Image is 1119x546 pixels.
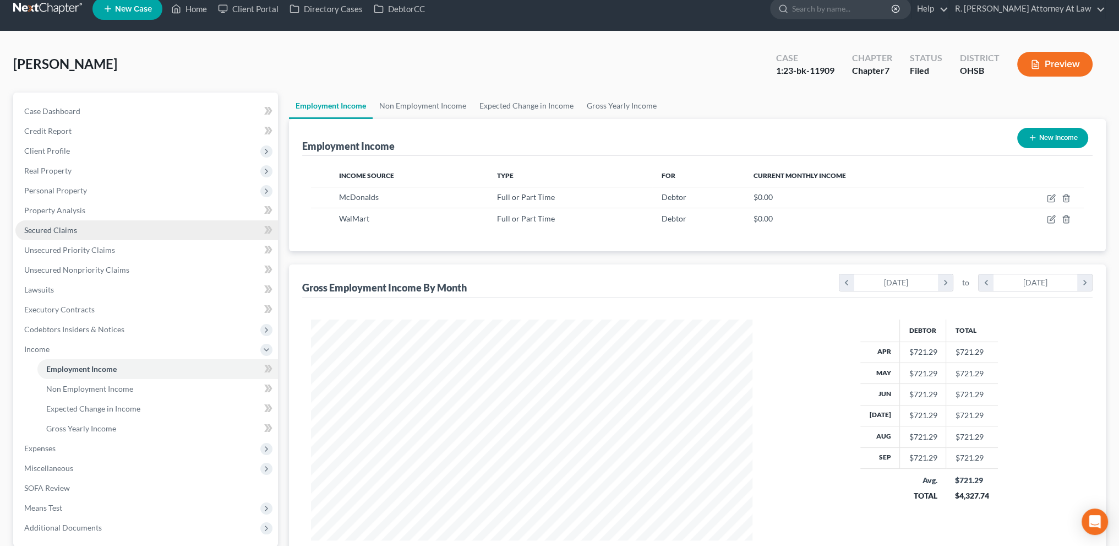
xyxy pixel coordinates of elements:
i: chevron_right [938,274,953,291]
th: Debtor [900,320,946,342]
span: Income [24,344,50,354]
a: Expected Change in Income [473,93,580,119]
span: Full or Part Time [497,214,555,223]
td: $721.29 [946,342,998,363]
span: Expected Change in Income [46,404,140,413]
span: Income Source [339,171,394,180]
span: $0.00 [754,214,773,223]
a: Lawsuits [15,280,278,300]
a: Credit Report [15,121,278,141]
span: Case Dashboard [24,106,80,116]
div: $721.29 [909,431,937,442]
span: 7 [885,65,889,75]
div: Chapter [852,64,892,77]
span: Real Property [24,166,72,175]
a: Employment Income [37,359,278,379]
span: Non Employment Income [46,384,133,393]
a: Gross Yearly Income [580,93,663,119]
a: Expected Change in Income [37,399,278,419]
a: Employment Income [289,93,373,119]
th: Aug [860,426,900,447]
span: Means Test [24,503,62,512]
span: Codebtors Insiders & Notices [24,325,124,334]
td: $721.29 [946,447,998,468]
a: Non Employment Income [37,379,278,399]
i: chevron_left [979,274,994,291]
span: New Case [115,5,152,13]
td: $721.29 [946,384,998,405]
span: Property Analysis [24,206,85,215]
span: to [962,277,969,288]
span: Executory Contracts [24,305,95,314]
th: Jun [860,384,900,405]
div: $4,327.74 [955,490,989,501]
button: Preview [1017,52,1093,77]
span: For [661,171,675,180]
div: Filed [910,64,942,77]
th: Sep [860,447,900,468]
div: $721.29 [909,452,937,463]
div: OHSB [960,64,1000,77]
div: Gross Employment Income By Month [302,281,467,294]
span: Full or Part Time [497,192,555,202]
a: Gross Yearly Income [37,419,278,439]
div: [DATE] [854,274,938,291]
span: Secured Claims [24,225,77,235]
div: Employment Income [302,139,395,153]
div: Status [910,52,942,64]
a: Unsecured Nonpriority Claims [15,260,278,280]
span: Unsecured Nonpriority Claims [24,265,129,274]
div: Avg. [909,475,937,486]
a: Non Employment Income [373,93,473,119]
a: Secured Claims [15,220,278,240]
a: Unsecured Priority Claims [15,240,278,260]
span: Client Profile [24,146,70,155]
span: Personal Property [24,186,87,195]
td: $721.29 [946,363,998,383]
span: Credit Report [24,126,72,136]
td: $721.29 [946,426,998,447]
div: [DATE] [994,274,1078,291]
span: Debtor [661,214,686,223]
i: chevron_right [1077,274,1092,291]
th: May [860,363,900,383]
div: District [960,52,1000,64]
div: Chapter [852,52,892,64]
div: $721.29 [955,475,989,486]
div: TOTAL [909,490,937,501]
span: Unsecured Priority Claims [24,245,115,255]
span: Expenses [24,444,56,453]
th: [DATE] [860,405,900,426]
span: $0.00 [754,192,773,202]
button: New Income [1017,128,1088,148]
span: Lawsuits [24,285,54,294]
div: Case [776,52,834,64]
div: $721.29 [909,347,937,358]
div: Open Intercom Messenger [1082,509,1108,535]
td: $721.29 [946,405,998,426]
a: Case Dashboard [15,101,278,121]
span: Miscellaneous [24,463,73,473]
span: SOFA Review [24,483,70,493]
span: Type [497,171,514,180]
span: WalMart [339,214,369,223]
span: Debtor [661,192,686,202]
span: Current Monthly Income [754,171,846,180]
a: Property Analysis [15,201,278,220]
span: [PERSON_NAME] [13,56,117,72]
th: Total [946,320,998,342]
span: McDonalds [339,192,379,202]
i: chevron_left [839,274,854,291]
a: SOFA Review [15,478,278,498]
div: $721.29 [909,368,937,379]
span: Additional Documents [24,523,102,532]
th: Apr [860,342,900,363]
a: Executory Contracts [15,300,278,320]
span: Gross Yearly Income [46,424,116,433]
div: $721.29 [909,389,937,400]
div: $721.29 [909,410,937,421]
span: Employment Income [46,364,117,374]
div: 1:23-bk-11909 [776,64,834,77]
